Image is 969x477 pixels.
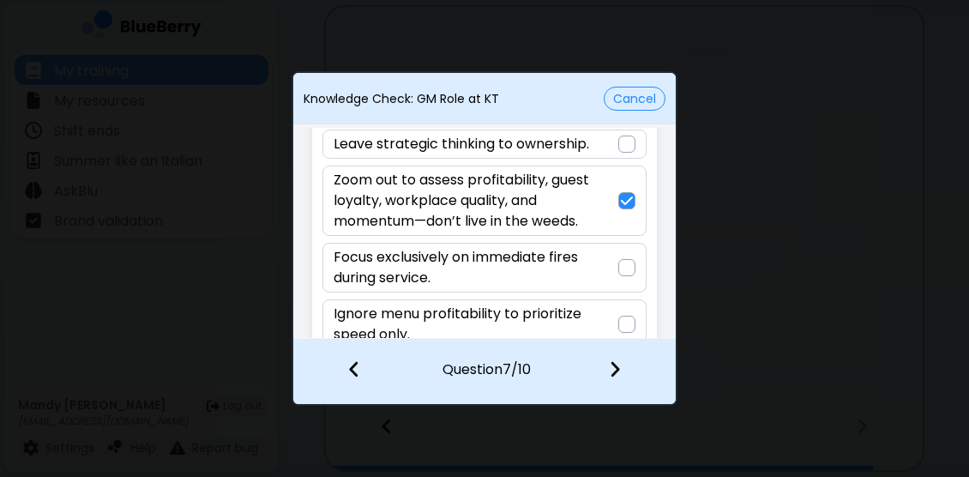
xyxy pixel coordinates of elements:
[334,170,617,232] p: Zoom out to assess profitability, guest loyalty, workplace quality, and momentum—don’t live in th...
[609,359,621,378] img: file icon
[334,134,589,154] p: Leave strategic thinking to ownership.
[442,339,531,380] p: Question 7 / 10
[604,87,665,111] button: Cancel
[334,304,617,345] p: Ignore menu profitability to prioritize speed only.
[621,194,633,208] img: check
[348,359,360,378] img: file icon
[304,91,499,106] p: Knowledge Check: GM Role at KT
[334,247,617,288] p: Focus exclusively on immediate fires during service.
